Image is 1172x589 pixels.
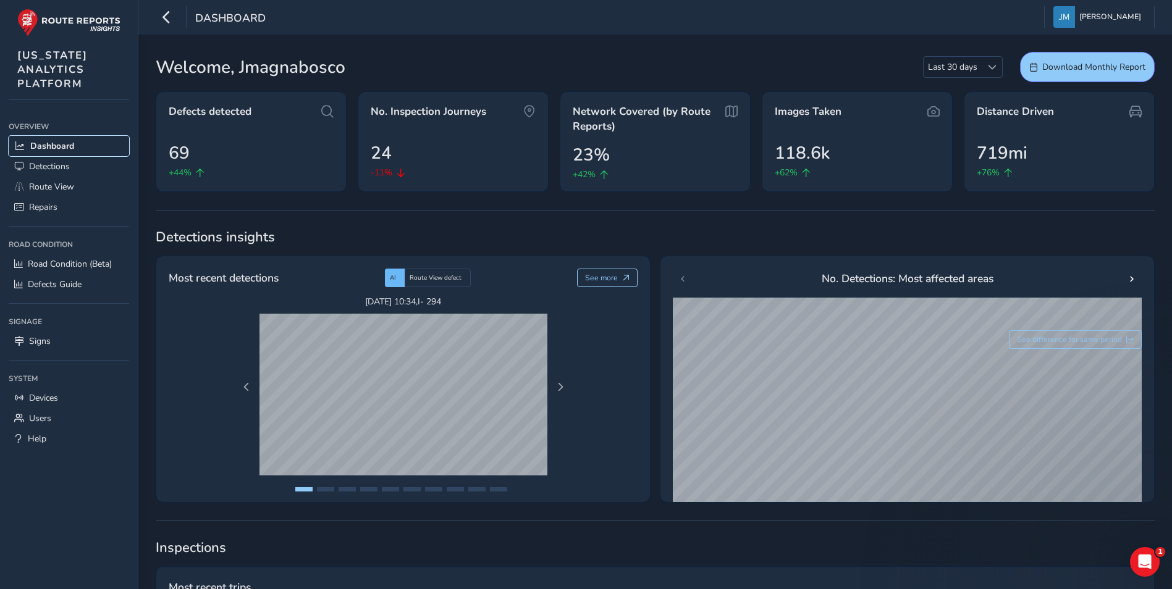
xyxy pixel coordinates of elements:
span: +62% [775,166,798,179]
div: Route View defect [405,269,471,287]
a: Detections [9,156,129,177]
div: AI [385,269,405,287]
span: Detections [29,161,70,172]
button: Page 3 [339,487,356,491]
span: Last 30 days [924,57,982,77]
span: AI [390,274,396,282]
button: Page 2 [317,487,334,491]
span: Dashboard [195,10,266,28]
button: Page 6 [403,487,421,491]
span: [PERSON_NAME] [1079,6,1141,28]
span: Dashboard [30,140,74,152]
a: Defects Guide [9,274,129,294]
span: Route View defect [410,274,462,282]
span: +44% [169,166,192,179]
span: Distance Driven [977,104,1054,119]
button: [PERSON_NAME] [1053,6,1145,28]
span: Signs [29,335,51,347]
span: No. Inspection Journeys [371,104,486,119]
div: System [9,369,129,388]
button: Previous Page [238,378,255,396]
span: Detections insights [156,228,1155,246]
span: [US_STATE] ANALYTICS PLATFORM [17,48,88,91]
button: See difference for same period [1009,330,1142,349]
span: 23% [573,142,610,168]
a: Devices [9,388,129,408]
span: Welcome, Jmagnabosco [156,54,345,80]
span: +42% [573,168,596,181]
img: rr logo [17,9,120,36]
span: Defects detected [169,104,251,119]
span: Most recent detections [169,270,279,286]
span: -11% [371,166,392,179]
div: Signage [9,312,129,331]
span: [DATE] 10:34 , I- 294 [259,296,547,307]
span: See difference for same period [1017,335,1122,345]
iframe: Intercom live chat [1130,547,1160,577]
button: Page 10 [490,487,507,491]
a: Help [9,428,129,449]
button: Page 9 [468,487,486,491]
a: Repairs [9,197,129,217]
div: Overview [9,117,129,136]
div: Road Condition [9,235,129,254]
button: Page 1 [295,487,313,491]
a: Users [9,408,129,428]
span: Route View [29,181,74,193]
span: Users [29,412,51,424]
span: 24 [371,140,392,166]
span: 118.6k [775,140,830,166]
span: Defects Guide [28,278,82,290]
span: Download Monthly Report [1042,61,1145,73]
span: No. Detections: Most affected areas [822,270,993,286]
button: Page 7 [425,487,442,491]
span: Help [28,433,46,445]
span: Inspections [156,538,1155,557]
a: Route View [9,177,129,197]
span: Road Condition (Beta) [28,258,112,270]
span: Repairs [29,201,57,213]
span: 719mi [977,140,1027,166]
a: Dashboard [9,136,129,156]
a: Signs [9,331,129,351]
span: Network Covered (by Route Reports) [573,104,721,133]
button: See more [577,269,638,287]
button: Page 8 [447,487,464,491]
a: Road Condition (Beta) [9,254,129,274]
span: Devices [29,392,58,404]
span: 1 [1155,547,1165,557]
span: Images Taken [775,104,841,119]
button: Page 4 [360,487,377,491]
button: Page 5 [382,487,399,491]
button: Download Monthly Report [1020,52,1155,82]
img: diamond-layout [1053,6,1075,28]
span: See more [585,273,618,283]
span: 69 [169,140,190,166]
button: Next Page [552,378,569,396]
span: +76% [977,166,1000,179]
